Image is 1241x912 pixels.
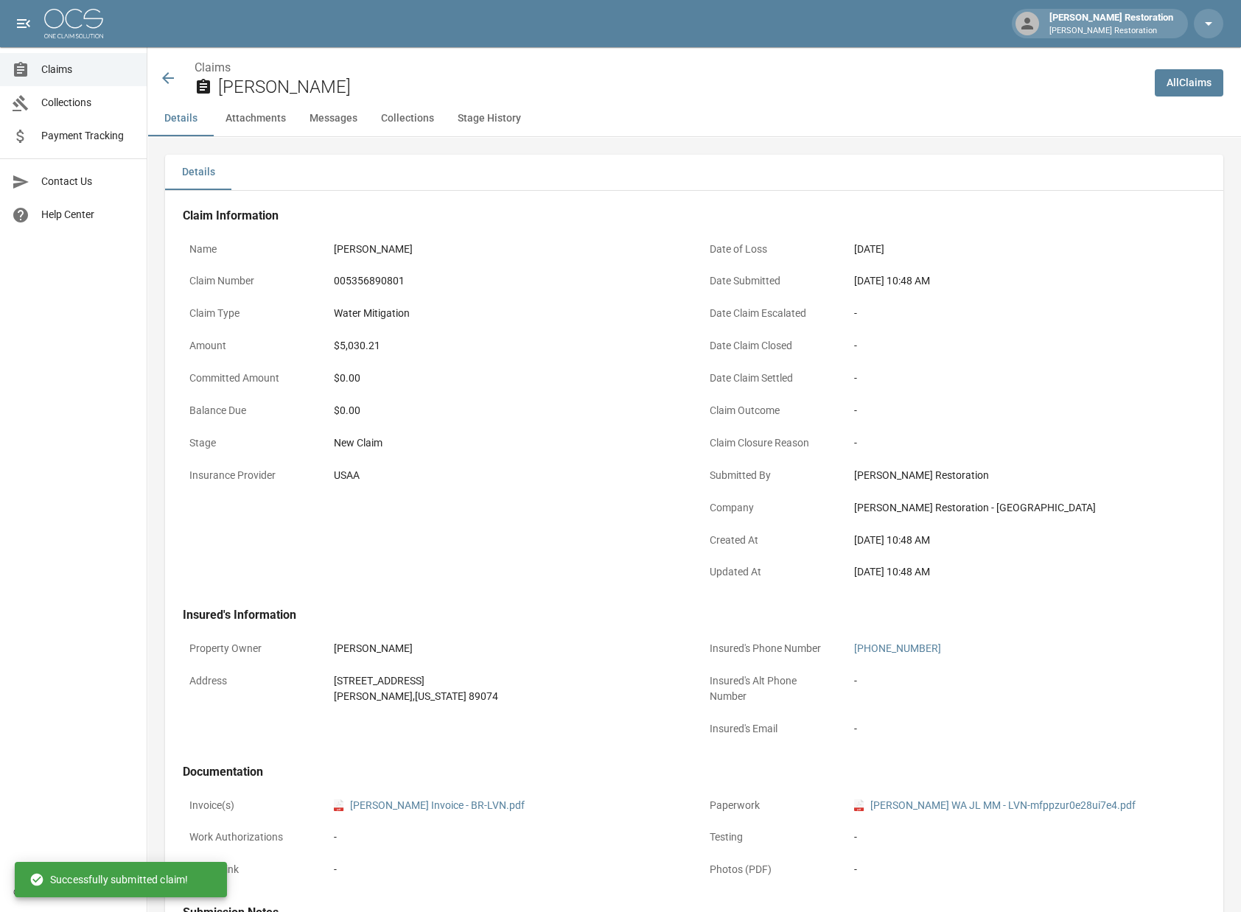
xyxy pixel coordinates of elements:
[854,721,857,737] div: -
[165,155,231,190] button: Details
[703,715,836,743] p: Insured's Email
[703,667,836,711] p: Insured's Alt Phone Number
[29,866,188,893] div: Successfully submitted claim!
[854,862,1199,877] div: -
[41,207,135,222] span: Help Center
[147,101,1241,136] div: anchor tabs
[703,235,836,264] p: Date of Loss
[854,371,1199,386] div: -
[183,823,315,852] p: Work Authorizations
[854,403,1199,418] div: -
[183,791,315,820] p: Invoice(s)
[854,500,1199,516] div: [PERSON_NAME] Restoration - [GEOGRAPHIC_DATA]
[183,267,315,295] p: Claim Number
[334,338,380,354] div: $5,030.21
[165,155,1223,190] div: details tabs
[41,128,135,144] span: Payment Tracking
[854,468,1199,483] div: [PERSON_NAME] Restoration
[334,689,498,704] div: [PERSON_NAME] , [US_STATE] 89074
[703,494,836,522] p: Company
[214,101,298,136] button: Attachments
[183,765,1206,779] h4: Documentation
[183,208,1206,223] h4: Claim Information
[334,371,679,386] div: $0.00
[334,242,413,257] div: [PERSON_NAME]
[854,642,941,654] a: [PHONE_NUMBER]
[183,608,1206,622] h4: Insured's Information
[183,364,315,393] p: Committed Amount
[183,855,315,884] p: Photo Link
[183,461,315,490] p: Insurance Provider
[183,667,315,695] p: Address
[334,829,679,845] div: -
[334,435,679,451] div: New Claim
[183,396,315,425] p: Balance Due
[703,526,836,555] p: Created At
[13,885,133,899] div: © 2025 One Claim Solution
[703,855,836,884] p: Photos (PDF)
[1155,69,1223,97] a: AllClaims
[334,641,413,656] div: [PERSON_NAME]
[703,299,836,328] p: Date Claim Escalated
[854,673,857,689] div: -
[703,364,836,393] p: Date Claim Settled
[369,101,446,136] button: Collections
[854,798,1136,813] a: pdf[PERSON_NAME] WA JL MM - LVN-mfppzur0e28ui7e4.pdf
[854,273,1199,289] div: [DATE] 10:48 AM
[44,9,103,38] img: ocs-logo-white-transparent.png
[183,299,315,328] p: Claim Type
[183,332,315,360] p: Amount
[195,59,1143,77] nav: breadcrumb
[183,634,315,663] p: Property Owner
[854,242,884,257] div: [DATE]
[854,564,1199,580] div: [DATE] 10:48 AM
[703,267,836,295] p: Date Submitted
[334,798,525,813] a: pdf[PERSON_NAME] Invoice - BR-LVN.pdf
[703,332,836,360] p: Date Claim Closed
[446,101,533,136] button: Stage History
[41,174,135,189] span: Contact Us
[703,791,836,820] p: Paperwork
[147,101,214,136] button: Details
[183,235,315,264] p: Name
[41,95,135,111] span: Collections
[298,101,369,136] button: Messages
[854,533,1199,548] div: [DATE] 10:48 AM
[703,396,836,425] p: Claim Outcome
[334,273,405,289] div: 005356890801
[183,429,315,457] p: Stage
[195,60,231,74] a: Claims
[218,77,1143,98] h2: [PERSON_NAME]
[334,468,360,483] div: USAA
[703,429,836,457] p: Claim Closure Reason
[1044,10,1179,37] div: [PERSON_NAME] Restoration
[854,829,1199,845] div: -
[854,435,1199,451] div: -
[703,823,836,852] p: Testing
[334,673,498,689] div: [STREET_ADDRESS]
[9,9,38,38] button: open drawer
[334,862,337,877] div: -
[334,403,679,418] div: $0.00
[854,306,1199,321] div: -
[41,62,135,77] span: Claims
[1049,25,1173,38] p: [PERSON_NAME] Restoration
[703,461,836,490] p: Submitted By
[703,634,836,663] p: Insured's Phone Number
[334,306,410,321] div: Water Mitigation
[854,338,1199,354] div: -
[703,558,836,586] p: Updated At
